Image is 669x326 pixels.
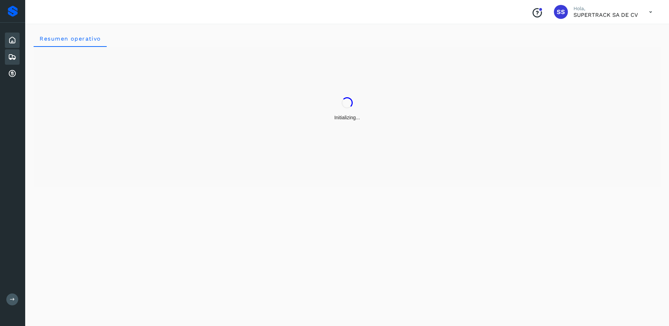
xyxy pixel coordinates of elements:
div: Inicio [5,33,20,48]
div: Cuentas por cobrar [5,66,20,81]
p: SUPERTRACK SA DE CV [573,12,638,18]
p: Hola, [573,6,638,12]
div: Embarques [5,49,20,65]
span: Resumen operativo [39,35,101,42]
